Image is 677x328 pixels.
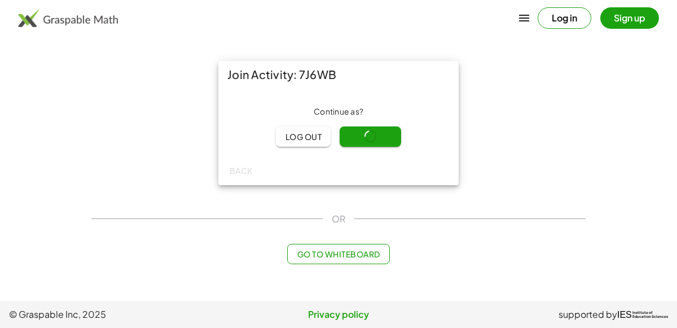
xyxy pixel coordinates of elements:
a: Privacy policy [228,308,448,321]
span: supported by [559,308,617,321]
div: Continue as ? [227,106,450,117]
span: OR [332,212,345,226]
span: Go to Whiteboard [297,249,380,259]
span: Institute of Education Sciences [632,311,668,319]
button: Log out [276,126,331,147]
button: Log in [538,7,591,29]
div: Join Activity: 7J6WB [218,61,459,88]
span: © Graspable Inc, 2025 [9,308,228,321]
button: Sign up [600,7,659,29]
a: IESInstitute ofEducation Sciences [617,308,668,321]
span: Log out [285,132,322,142]
button: Go to Whiteboard [287,244,389,264]
span: IES [617,309,632,320]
